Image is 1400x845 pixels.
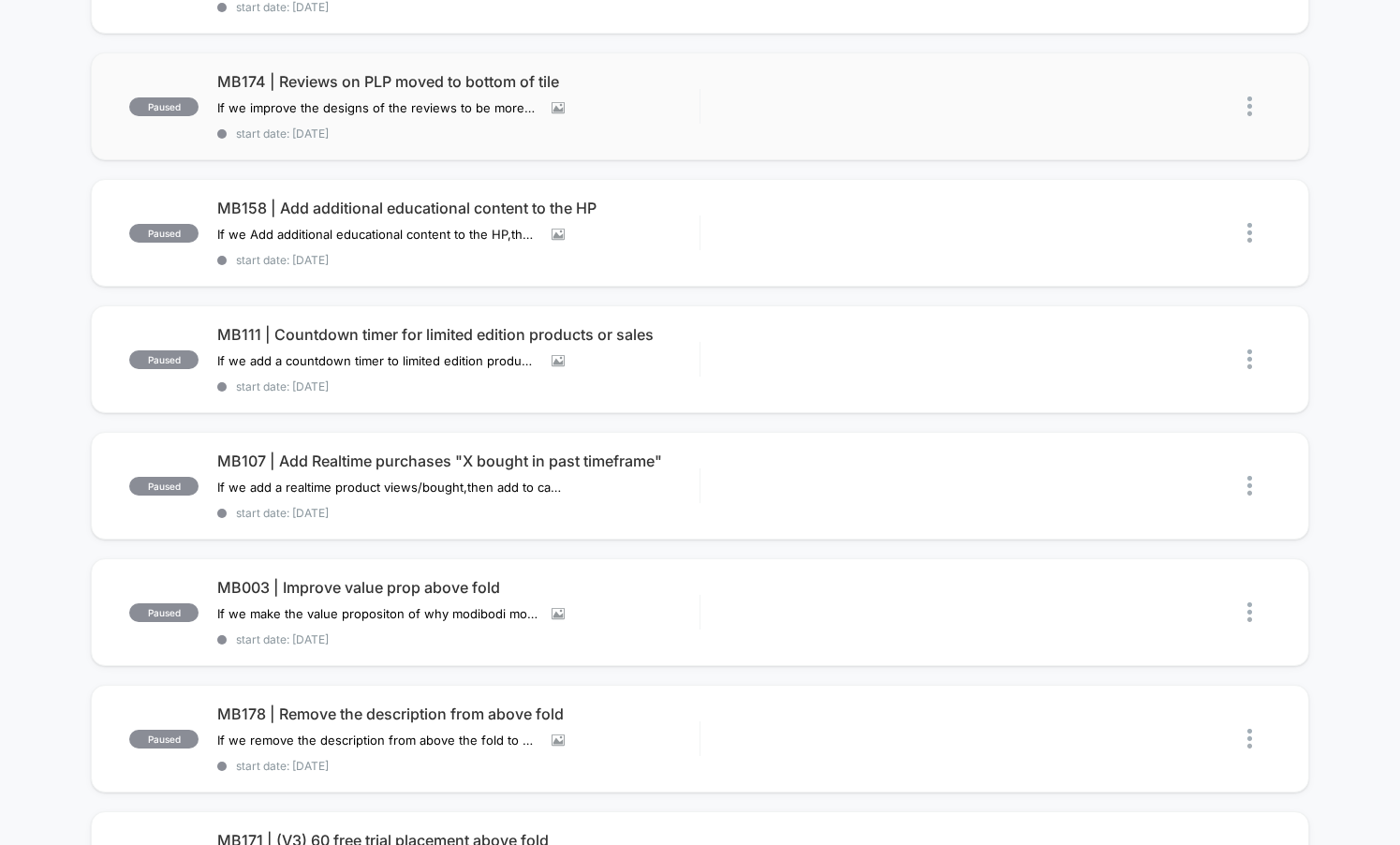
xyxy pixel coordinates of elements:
[217,733,538,748] span: If we remove the description from above the fold to bring key content above the fold,then convers...
[217,606,538,621] span: If we make the value propositon of why modibodi more clear above the fold,then conversions will i...
[1247,476,1252,496] img: close
[217,353,538,368] span: If we add a countdown timer to limited edition products or sale items,then Add to Carts will incr...
[1247,349,1252,369] img: close
[1247,96,1252,116] img: close
[217,325,700,344] span: MB111 | Countdown timer for limited edition products or sales
[217,452,700,470] span: MB107 | Add Realtime purchases "X bought in past timeframe"
[1247,223,1252,243] img: close
[129,350,199,369] span: paused
[129,603,199,622] span: paused
[217,759,700,773] span: start date: [DATE]
[217,480,565,495] span: If we add a realtime product views/bought,then add to carts will increase,because social proof is...
[217,126,700,141] span: start date: [DATE]
[129,224,199,243] span: paused
[217,100,538,115] span: If we improve the designs of the reviews to be more visible and credible,then conversions will in...
[1247,602,1252,622] img: close
[129,730,199,749] span: paused
[1247,729,1252,749] img: close
[217,227,538,242] span: If we Add additional educational content to the HP,then CTR will increase,because visitors are be...
[217,253,700,267] span: start date: [DATE]
[217,199,700,217] span: MB158 | Add additional educational content to the HP
[129,477,199,496] span: paused
[129,97,199,116] span: paused
[217,379,700,393] span: start date: [DATE]
[217,72,700,91] span: MB174 | Reviews on PLP moved to bottom of tile
[217,578,700,597] span: MB003 | Improve value prop above fold
[217,506,700,520] span: start date: [DATE]
[217,704,700,723] span: MB178 | Remove the description from above fold
[217,632,700,646] span: start date: [DATE]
